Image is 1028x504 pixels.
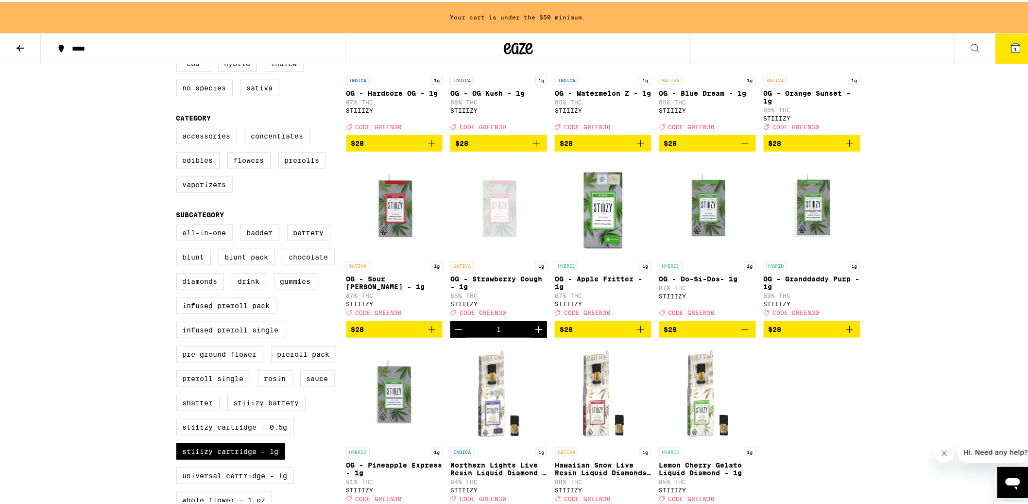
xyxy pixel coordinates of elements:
label: Infused Preroll Single [176,320,285,336]
span: CODE GREEN30 [460,308,506,314]
p: 1g [849,74,860,83]
button: Decrement [450,319,467,336]
label: Concentrates [245,126,310,142]
div: STIIIZY [450,105,547,112]
p: 91% THC [346,477,443,483]
img: STIIIZY - Northern Lights Live Resin Liquid Diamond - 1g [450,344,547,441]
p: 1g [431,260,443,268]
p: OG - Sour [PERSON_NAME] - 1g [346,273,443,289]
a: Open page for OG - Apple Fritter - 1g from STIIIZY [555,157,651,319]
span: CODE GREEN30 [564,122,611,128]
p: SATIVA [764,74,787,83]
div: STIIIZY [659,485,756,491]
button: Add to bag [346,319,443,336]
span: CODE GREEN30 [773,122,820,128]
p: INDICA [450,446,474,454]
label: STIIIZY Battery [227,393,306,409]
p: 1g [640,446,651,454]
span: $28 [560,138,573,145]
p: OG - Granddaddy Purp - 1g [764,273,860,289]
p: INDICA [450,74,474,83]
legend: Category [176,112,211,120]
p: OG - Orange Sunset - 1g [764,87,860,103]
label: Diamonds [176,271,224,288]
span: CODE GREEN30 [356,308,402,314]
label: Pre-ground Flower [176,344,263,361]
div: STIIIZY [346,485,443,491]
p: 87% THC [555,291,651,297]
p: 1g [849,260,860,268]
p: SATIVA [346,260,370,268]
div: 1 [497,324,501,331]
span: $28 [664,138,677,145]
div: STIIIZY [659,105,756,112]
p: 88% THC [450,97,547,104]
p: OG - Apple Fritter - 1g [555,273,651,289]
p: 1g [431,446,443,454]
span: $28 [769,138,782,145]
p: 85% THC [659,477,756,483]
label: Infused Preroll Pack [176,295,276,312]
div: STIIIZY [450,299,547,305]
div: STIIIZY [346,105,443,112]
label: Flowers [227,150,271,167]
label: Prerolls [278,150,326,167]
span: CODE GREEN30 [668,494,715,500]
span: CODE GREEN30 [564,308,611,314]
p: OG - Strawberry Cough - 1g [450,273,547,289]
p: OG - Hardcore OG - 1g [346,87,443,95]
p: SATIVA [659,74,683,83]
label: Sauce [300,368,335,385]
div: STIIIZY [764,113,860,120]
img: STIIIZY - OG - Granddaddy Purp - 1g [764,157,860,255]
button: Add to bag [659,133,756,150]
label: Shatter [176,393,220,409]
div: STIIIZY [555,485,651,491]
span: $28 [560,324,573,331]
p: 1g [431,74,443,83]
div: STIIIZY [764,299,860,305]
span: CODE GREEN30 [668,122,715,128]
label: Chocolate [283,247,335,263]
button: Add to bag [659,319,756,336]
iframe: Close message [935,442,954,461]
div: STIIIZY [659,291,756,297]
span: CODE GREEN30 [356,122,402,128]
legend: Subcategory [176,209,224,217]
span: 1 [1014,44,1017,50]
span: CODE GREEN30 [460,494,506,500]
p: HYBRID [555,260,578,268]
img: STIIIZY - OG - Sour Tangie - 1g [346,157,443,255]
p: HYBRID [346,446,370,454]
label: No Species [176,78,233,94]
button: Increment [531,319,547,336]
p: 89% THC [764,291,860,297]
span: $28 [351,138,364,145]
label: Gummies [274,271,317,288]
p: 88% THC [555,477,651,483]
img: STIIIZY - OG - Apple Fritter - 1g [555,157,651,255]
p: 1g [535,74,547,83]
p: 87% THC [346,291,443,297]
p: 1g [640,260,651,268]
button: Add to bag [764,319,860,336]
p: 84% THC [450,477,547,483]
p: OG - OG Kush - 1g [450,87,547,95]
img: STIIIZY - Lemon Cherry Gelato Liquid Diamond - 1g [659,344,756,441]
label: STIIIZY Cartridge - 0.5g [176,417,294,434]
p: 1g [744,74,756,83]
p: HYBRID [659,260,683,268]
label: All-In-One [176,223,233,239]
span: $28 [351,324,364,331]
p: 87% THC [346,97,443,104]
p: HYBRID [659,446,683,454]
p: OG - Watermelon Z - 1g [555,87,651,95]
p: 85% THC [555,97,651,104]
p: INDICA [555,74,578,83]
img: STIIIZY - OG - Pineapple Express - 1g [346,344,443,441]
a: Open page for OG - Granddaddy Purp - 1g from STIIIZY [764,157,860,319]
label: Battery [287,223,330,239]
label: Sativa [240,78,279,94]
button: Add to bag [555,133,651,150]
